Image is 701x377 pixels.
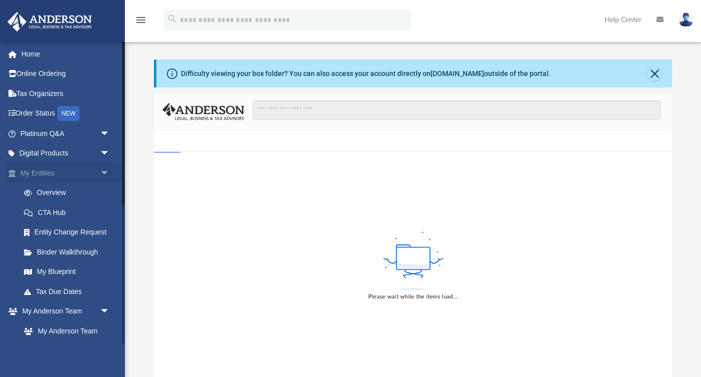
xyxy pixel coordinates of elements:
a: Order StatusNEW [7,103,125,124]
a: Anderson System [14,341,120,361]
a: CTA Hub [14,202,125,222]
a: My Blueprint [14,262,120,282]
span: arrow_drop_down [100,123,120,144]
div: Difficulty viewing your box folder? You can also access your account directly on outside of the p... [181,68,551,79]
i: menu [135,14,147,26]
a: Online Ordering [7,64,125,84]
img: Anderson Advisors Platinum Portal [4,12,95,31]
span: arrow_drop_down [100,163,120,183]
span: arrow_drop_down [100,301,120,322]
button: Close [648,66,662,80]
a: Overview [14,183,125,203]
a: Tax Due Dates [14,281,125,301]
input: Search files and folders [253,100,661,119]
div: NEW [57,106,79,121]
a: menu [135,19,147,26]
i: search [167,13,178,24]
a: My Anderson Teamarrow_drop_down [7,301,120,321]
a: My Entitiesarrow_drop_down [7,163,125,183]
span: arrow_drop_down [100,143,120,164]
a: Platinum Q&Aarrow_drop_down [7,123,125,143]
div: Please wait while the items load... [368,292,458,301]
img: User Pic [679,12,694,27]
a: Entity Change Request [14,222,125,242]
a: Binder Walkthrough [14,242,125,262]
a: My Anderson Team [14,321,115,341]
a: Tax Organizers [7,83,125,103]
a: [DOMAIN_NAME] [431,69,484,77]
a: Home [7,44,125,64]
a: Digital Productsarrow_drop_down [7,143,125,163]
